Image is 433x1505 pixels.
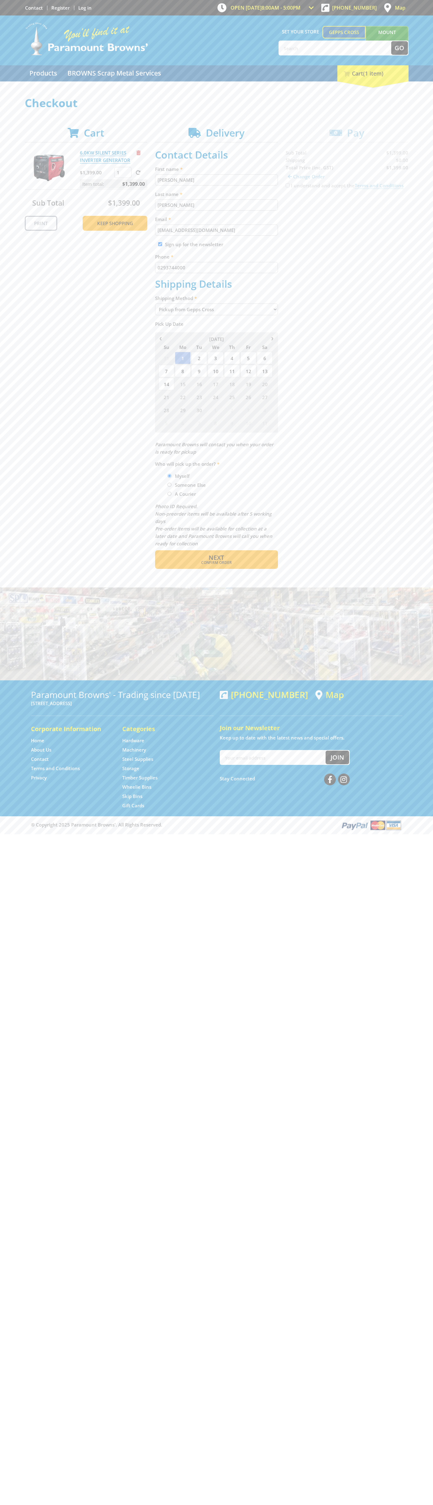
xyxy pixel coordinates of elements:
[257,343,273,351] span: Sa
[208,365,223,377] span: 10
[84,126,104,139] span: Cart
[262,4,301,11] span: 8:00am - 5:00pm
[224,417,240,429] span: 9
[168,561,265,565] span: Confirm order
[31,765,80,772] a: Go to the Terms and Conditions page
[220,734,402,741] p: Keep up to date with the latest news and special offers.
[191,365,207,377] span: 9
[80,150,130,164] a: 6.0KW SILENT SERIES INVERTER GENERATOR
[25,819,409,831] div: ® Copyright 2025 Paramount Browns'. All Rights Reserved.
[122,179,145,189] span: $1,399.00
[208,404,223,416] span: 1
[175,343,191,351] span: Mo
[83,216,147,231] a: Keep Shopping
[224,352,240,364] span: 4
[25,5,43,11] a: Go to the Contact page
[31,725,110,733] h5: Corporate Information
[31,774,47,781] a: Go to the Privacy page
[122,784,151,790] a: Go to the Wheelie Bins page
[158,343,174,351] span: Su
[80,169,113,176] p: $1,399.00
[51,5,70,11] a: Go to the registration page
[257,378,273,390] span: 20
[31,756,49,762] a: Go to the Contact page
[220,724,402,732] h5: Join our Newsletter
[167,492,171,496] input: Please select who will pick up the order.
[220,751,326,764] input: Your email address
[31,149,68,186] img: 6.0KW SILENT SERIES INVERTER GENERATOR
[175,365,191,377] span: 8
[155,460,278,468] label: Who will pick up the order?
[155,253,278,260] label: Phone
[224,391,240,403] span: 25
[158,378,174,390] span: 14
[32,198,64,208] span: Sub Total
[240,343,256,351] span: Fr
[257,417,273,429] span: 11
[155,294,278,302] label: Shipping Method
[366,26,409,50] a: Mount [PERSON_NAME]
[224,365,240,377] span: 11
[25,65,62,81] a: Go to the Products page
[173,471,192,481] label: Myself
[167,474,171,478] input: Please select who will pick up the order.
[323,26,366,38] a: Gepps Cross
[25,97,409,109] h1: Checkout
[209,553,224,562] span: Next
[155,503,272,547] em: Photo ID Required. Non-preorder items will be available after 5 working days Pre-order items will...
[175,378,191,390] span: 15
[279,41,391,55] input: Search
[122,802,144,809] a: Go to the Gift Cards page
[155,174,278,185] input: Please enter your first name.
[208,391,223,403] span: 24
[31,737,44,744] a: Go to the Home page
[158,417,174,429] span: 5
[191,391,207,403] span: 23
[279,26,323,37] span: Set your store
[191,378,207,390] span: 16
[155,320,278,328] label: Pick Up Date
[220,690,308,700] div: [PHONE_NUMBER]
[122,737,144,744] a: Go to the Hardware page
[363,70,383,77] span: (1 item)
[257,365,273,377] span: 13
[165,241,223,247] label: Sign up for the newsletter
[208,343,223,351] span: We
[257,391,273,403] span: 27
[326,751,349,764] button: Join
[209,336,224,342] span: [DATE]
[191,417,207,429] span: 7
[155,165,278,173] label: First name
[391,41,408,55] button: Go
[175,404,191,416] span: 29
[155,216,278,223] label: Email
[122,793,142,800] a: Go to the Skip Bins page
[155,190,278,198] label: Last name
[337,65,409,81] div: Cart
[31,747,51,753] a: Go to the About Us page
[191,404,207,416] span: 30
[240,391,256,403] span: 26
[220,771,350,786] div: Stay Connected
[122,725,201,733] h5: Categories
[155,278,278,290] h2: Shipping Details
[175,391,191,403] span: 22
[155,550,278,569] button: Next Confirm order
[122,756,153,762] a: Go to the Steel Supplies page
[122,747,146,753] a: Go to the Machinery page
[224,378,240,390] span: 18
[224,404,240,416] span: 2
[136,150,141,156] a: Remove from cart
[122,774,158,781] a: Go to the Timber Supplies page
[175,352,191,364] span: 1
[80,179,147,189] p: Item total:
[155,262,278,273] input: Please enter your telephone number.
[257,352,273,364] span: 6
[208,352,223,364] span: 3
[240,417,256,429] span: 10
[240,378,256,390] span: 19
[31,690,214,700] h3: Paramount Browns' - Trading since [DATE]
[315,690,344,700] a: View a map of Gepps Cross location
[191,343,207,351] span: Tu
[231,4,301,11] span: OPEN [DATE]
